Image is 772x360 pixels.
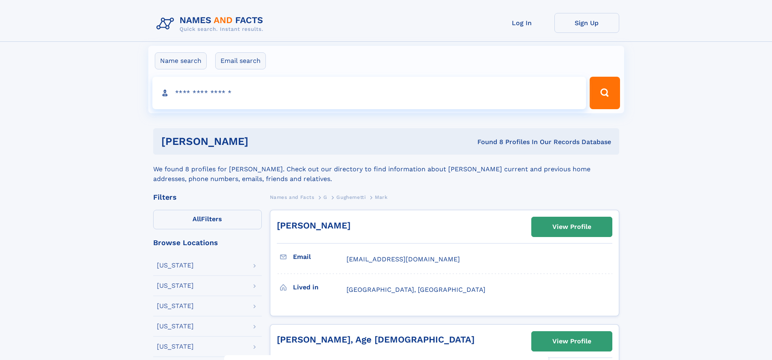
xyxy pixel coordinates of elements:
span: All [192,215,201,223]
div: [US_STATE] [157,262,194,269]
div: We found 8 profiles for [PERSON_NAME]. Check out our directory to find information about [PERSON_... [153,155,619,184]
label: Email search [215,52,266,69]
h1: [PERSON_NAME] [161,136,363,147]
span: [EMAIL_ADDRESS][DOMAIN_NAME] [346,255,460,263]
img: Logo Names and Facts [153,13,270,35]
div: [US_STATE] [157,343,194,350]
a: [PERSON_NAME] [277,220,351,231]
span: Gughemetti [336,194,366,200]
span: G [323,194,327,200]
div: Found 8 Profiles In Our Records Database [363,138,611,147]
div: View Profile [552,332,591,351]
h3: Email [293,250,346,264]
div: View Profile [552,218,591,236]
a: G [323,192,327,202]
div: [US_STATE] [157,323,194,330]
div: Filters [153,194,262,201]
a: Log In [490,13,554,33]
div: [US_STATE] [157,282,194,289]
a: View Profile [532,217,612,237]
span: [GEOGRAPHIC_DATA], [GEOGRAPHIC_DATA] [346,286,485,293]
h3: Lived in [293,280,346,294]
label: Filters [153,210,262,229]
div: Browse Locations [153,239,262,246]
a: Names and Facts [270,192,314,202]
input: search input [152,77,586,109]
a: [PERSON_NAME], Age [DEMOGRAPHIC_DATA] [277,334,475,345]
span: Mark [375,194,387,200]
label: Name search [155,52,207,69]
div: [US_STATE] [157,303,194,309]
button: Search Button [590,77,620,109]
a: View Profile [532,332,612,351]
a: Sign Up [554,13,619,33]
a: Gughemetti [336,192,366,202]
